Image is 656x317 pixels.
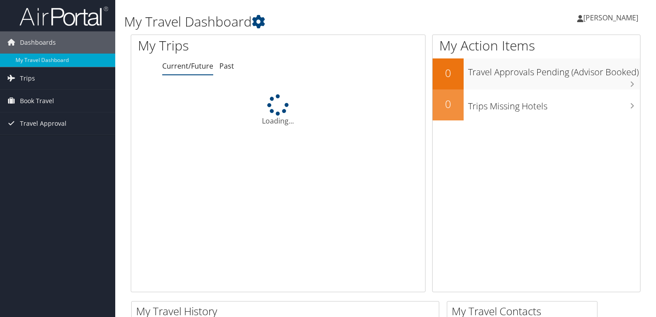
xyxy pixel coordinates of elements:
h1: My Travel Dashboard [124,12,473,31]
span: Book Travel [20,90,54,112]
span: Travel Approval [20,112,66,135]
span: Dashboards [20,31,56,54]
a: Past [219,61,234,71]
div: Loading... [131,94,425,126]
h1: My Trips [138,36,296,55]
a: Current/Future [162,61,213,71]
h3: Travel Approvals Pending (Advisor Booked) [468,62,640,78]
h3: Trips Missing Hotels [468,96,640,112]
h1: My Action Items [433,36,640,55]
h2: 0 [433,66,464,81]
a: 0Travel Approvals Pending (Advisor Booked) [433,58,640,89]
span: [PERSON_NAME] [583,13,638,23]
h2: 0 [433,97,464,112]
a: 0Trips Missing Hotels [433,89,640,120]
span: Trips [20,67,35,89]
a: [PERSON_NAME] [577,4,647,31]
img: airportal-logo.png [20,6,108,27]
